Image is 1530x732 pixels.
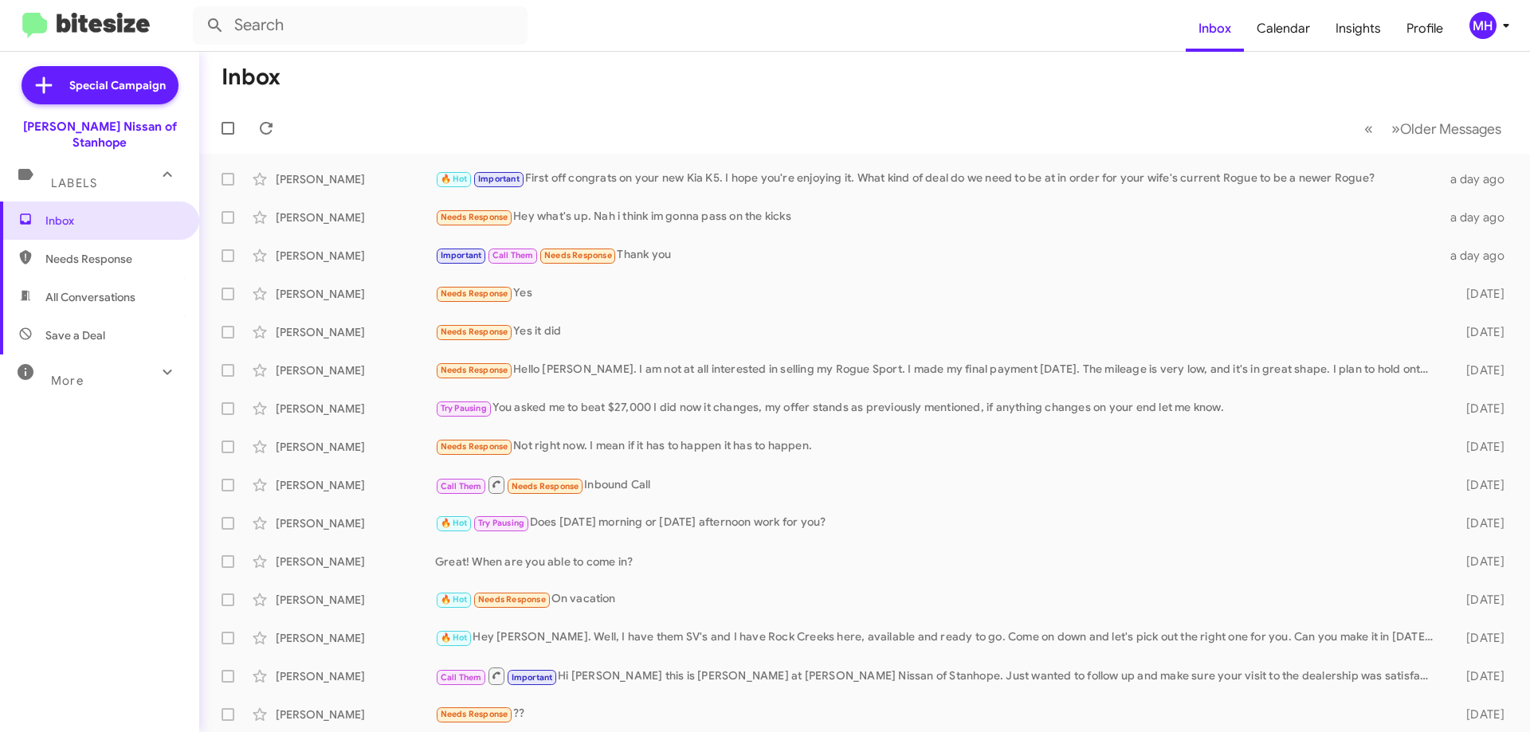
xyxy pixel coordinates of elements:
nav: Page navigation example [1355,112,1511,145]
span: Needs Response [441,365,508,375]
span: Important [441,250,482,260]
span: Inbox [45,213,181,229]
div: [PERSON_NAME] [276,286,435,302]
div: First off congrats on your new Kia K5. I hope you're enjoying it. What kind of deal do we need to... [435,170,1441,188]
div: [DATE] [1441,515,1517,531]
span: Call Them [441,672,482,683]
div: [PERSON_NAME] [276,248,435,264]
div: [DATE] [1441,707,1517,722]
span: Needs Response [45,251,181,267]
button: Next [1382,112,1511,145]
div: [DATE] [1441,554,1517,570]
div: Yes it did [435,323,1441,341]
span: All Conversations [45,289,135,305]
span: Call Them [492,250,534,260]
input: Search [193,6,528,45]
span: Needs Response [441,709,508,719]
span: Labels [51,176,97,190]
div: [DATE] [1441,401,1517,417]
div: [DATE] [1441,477,1517,493]
div: [PERSON_NAME] [276,630,435,646]
div: Hi [PERSON_NAME] this is [PERSON_NAME] at [PERSON_NAME] Nissan of Stanhope. Just wanted to follow... [435,666,1441,686]
div: MH [1469,12,1497,39]
div: Hello [PERSON_NAME]. I am not at all interested in selling my Rogue Sport. I made my final paymen... [435,361,1441,379]
div: [DATE] [1441,668,1517,684]
div: [PERSON_NAME] [276,362,435,378]
div: [PERSON_NAME] [276,554,435,570]
span: « [1364,119,1373,139]
span: 🔥 Hot [441,174,468,184]
div: [DATE] [1441,592,1517,608]
div: Hey what's up. Nah i think im gonna pass on the kicks [435,208,1441,226]
span: Needs Response [441,288,508,299]
div: [PERSON_NAME] [276,515,435,531]
div: [DATE] [1441,630,1517,646]
h1: Inbox [222,65,280,90]
div: a day ago [1441,248,1517,264]
span: Special Campaign [69,77,166,93]
div: Yes [435,284,1441,303]
div: Does [DATE] morning or [DATE] afternoon work for you? [435,514,1441,532]
span: Save a Deal [45,327,105,343]
span: » [1391,119,1400,139]
div: a day ago [1441,171,1517,187]
div: [PERSON_NAME] [276,324,435,340]
div: [DATE] [1441,362,1517,378]
span: Older Messages [1400,120,1501,138]
a: Calendar [1244,6,1323,52]
span: Needs Response [441,441,508,452]
span: Needs Response [478,594,546,605]
div: You asked me to beat $27,000 I did now it changes, my offer stands as previously mentioned, if an... [435,399,1441,417]
a: Profile [1394,6,1456,52]
span: Needs Response [512,481,579,491]
div: [PERSON_NAME] [276,209,435,225]
a: Special Campaign [22,66,178,104]
span: Call Them [441,481,482,491]
button: MH [1456,12,1512,39]
div: [DATE] [1441,324,1517,340]
div: Great! When are you able to come in? [435,554,1441,570]
div: [PERSON_NAME] [276,592,435,608]
span: More [51,374,84,388]
span: Try Pausing [441,403,487,413]
span: Try Pausing [478,518,524,528]
span: 🔥 Hot [441,518,468,528]
div: [PERSON_NAME] [276,668,435,684]
div: Thank you [435,246,1441,264]
span: Important [478,174,520,184]
div: [PERSON_NAME] [276,477,435,493]
span: Needs Response [441,212,508,222]
a: Insights [1323,6,1394,52]
button: Previous [1355,112,1383,145]
div: [DATE] [1441,286,1517,302]
div: Hey [PERSON_NAME]. Well, I have them SV's and I have Rock Creeks here, available and ready to go.... [435,628,1441,647]
div: [PERSON_NAME] [276,439,435,455]
span: Needs Response [544,250,612,260]
span: Important [512,672,553,683]
a: Inbox [1186,6,1244,52]
div: [PERSON_NAME] [276,401,435,417]
div: On vacation [435,590,1441,609]
div: [DATE] [1441,439,1517,455]
div: a day ago [1441,209,1517,225]
span: 🔥 Hot [441,632,468,643]
div: Inbound Call [435,475,1441,495]
div: [PERSON_NAME] [276,171,435,187]
div: Not right now. I mean if it has to happen it has to happen. [435,437,1441,456]
div: [PERSON_NAME] [276,707,435,722]
span: Needs Response [441,327,508,337]
div: ?? [435,705,1441,723]
span: 🔥 Hot [441,594,468,605]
